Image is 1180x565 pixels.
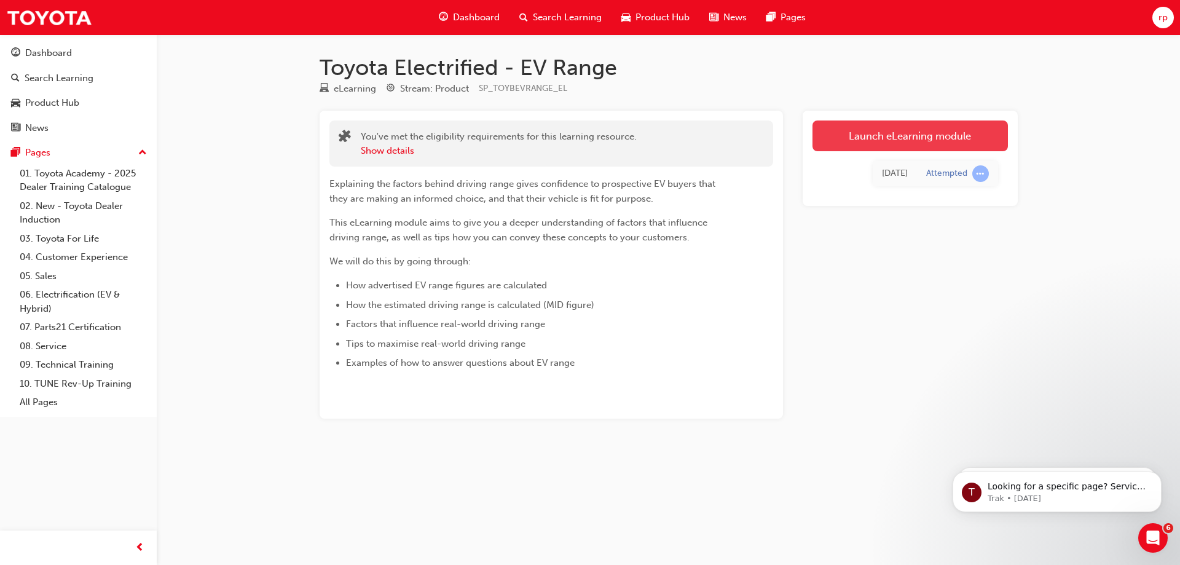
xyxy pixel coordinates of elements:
[509,5,612,30] a: search-iconSearch Learning
[757,5,816,30] a: pages-iconPages
[346,318,545,330] span: Factors that influence real-world driving range
[11,73,20,84] span: search-icon
[621,10,631,25] span: car-icon
[781,10,806,25] span: Pages
[346,338,525,349] span: Tips to maximise real-world driving range
[519,10,528,25] span: search-icon
[329,217,710,243] span: This eLearning module aims to give you a deeper understanding of factors that influence driving r...
[320,84,329,95] span: learningResourceType_ELEARNING-icon
[15,248,152,267] a: 04. Customer Experience
[346,357,575,368] span: Examples of how to answer questions about EV range
[320,54,1018,81] h1: Toyota Electrified - EV Range
[5,117,152,140] a: News
[400,82,469,96] div: Stream: Product
[361,144,414,158] button: Show details
[533,10,602,25] span: Search Learning
[5,141,152,164] button: Pages
[15,318,152,337] a: 07. Parts21 Certification
[1163,523,1173,533] span: 6
[15,164,152,197] a: 01. Toyota Academy - 2025 Dealer Training Catalogue
[15,285,152,318] a: 06. Electrification (EV & Hybrid)
[346,280,547,291] span: How advertised EV range figures are calculated
[5,92,152,114] a: Product Hub
[612,5,699,30] a: car-iconProduct Hub
[11,98,20,109] span: car-icon
[766,10,776,25] span: pages-icon
[135,540,144,556] span: prev-icon
[926,168,967,180] div: Attempted
[882,167,908,181] div: Thu Jul 24 2025 14:45:40 GMT+1000 (Australian Eastern Standard Time)
[25,121,49,135] div: News
[361,130,637,157] div: You've met the eligibility requirements for this learning resource.
[723,10,747,25] span: News
[329,178,718,204] span: Explaining the factors behind driving range gives confidence to prospective EV buyers that they a...
[1138,523,1168,553] iframe: Intercom live chat
[11,123,20,134] span: news-icon
[339,131,351,145] span: puzzle-icon
[15,355,152,374] a: 09. Technical Training
[138,145,147,161] span: up-icon
[15,393,152,412] a: All Pages
[453,10,500,25] span: Dashboard
[635,10,690,25] span: Product Hub
[25,96,79,110] div: Product Hub
[5,42,152,65] a: Dashboard
[11,148,20,159] span: pages-icon
[479,83,567,93] span: Learning resource code
[812,121,1008,151] a: Launch eLearning module
[25,46,72,60] div: Dashboard
[15,337,152,356] a: 08. Service
[439,10,448,25] span: guage-icon
[320,81,376,97] div: Type
[386,84,395,95] span: target-icon
[15,374,152,393] a: 10. TUNE Rev-Up Training
[11,48,20,59] span: guage-icon
[972,165,989,182] span: learningRecordVerb_ATTEMPT-icon
[334,82,376,96] div: eLearning
[1158,10,1168,25] span: rp
[386,81,469,97] div: Stream
[15,229,152,248] a: 03. Toyota For Life
[15,197,152,229] a: 02. New - Toyota Dealer Induction
[6,4,92,31] img: Trak
[429,5,509,30] a: guage-iconDashboard
[709,10,718,25] span: news-icon
[25,146,50,160] div: Pages
[346,299,594,310] span: How the estimated driving range is calculated (MID figure)
[5,39,152,141] button: DashboardSearch LearningProduct HubNews
[15,267,152,286] a: 05. Sales
[25,71,93,85] div: Search Learning
[329,256,471,267] span: We will do this by going through:
[1152,7,1174,28] button: rp
[934,446,1180,532] iframe: Intercom notifications message
[699,5,757,30] a: news-iconNews
[5,67,152,90] a: Search Learning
